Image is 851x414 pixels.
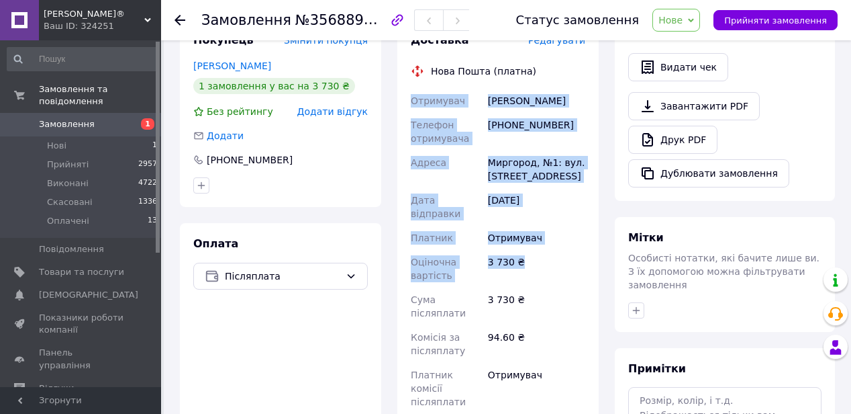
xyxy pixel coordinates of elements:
[152,140,157,152] span: 1
[47,215,89,227] span: Оплачені
[485,113,588,151] div: [PHONE_NUMBER]
[205,153,294,167] div: [PHONE_NUMBER]
[138,159,157,171] span: 2957
[297,106,368,117] span: Додати відгук
[485,226,588,250] div: Отримувач
[39,312,124,336] span: Показники роботи компанії
[628,92,760,120] a: Завантажити PDF
[39,382,74,395] span: Відгуки
[207,130,244,141] span: Додати
[148,215,157,227] span: 13
[193,78,355,94] div: 1 замовлення у вас на 3 730 ₴
[39,266,124,278] span: Товари та послуги
[47,177,89,190] span: Виконані
[485,250,588,288] div: 3 730 ₴
[47,159,89,171] span: Прийняті
[174,13,185,27] div: Повернутися назад
[44,8,144,20] span: Карп Круізер®
[44,20,161,32] div: Ваш ID: 324251
[628,126,717,154] a: Друк PDF
[628,159,789,188] button: Дублювати замовлення
[193,60,271,71] a: [PERSON_NAME]
[47,140,66,152] span: Нові
[411,370,466,407] span: Платник комісії післяплати
[39,289,138,301] span: [DEMOGRAPHIC_DATA]
[201,12,291,28] span: Замовлення
[411,95,465,106] span: Отримувач
[485,288,588,325] div: 3 730 ₴
[411,233,453,243] span: Платник
[225,269,340,284] span: Післяплата
[39,243,104,255] span: Повідомлення
[138,177,157,190] span: 4722
[485,325,588,363] div: 94.60 ₴
[411,195,460,219] span: Дата відправки
[658,15,683,26] span: Нове
[628,53,728,81] button: Видати чек
[628,231,664,244] span: Мітки
[485,363,588,414] div: Отримувач
[628,362,686,375] span: Примітки
[411,294,466,319] span: Сума післяплати
[516,13,640,27] div: Статус замовлення
[39,83,161,108] span: Замовлення та повідомлення
[207,106,273,117] span: Без рейтингу
[141,118,154,130] span: 1
[411,332,465,356] span: Комісія за післяплату
[411,157,446,168] span: Адреса
[47,196,93,208] span: Скасовані
[7,47,158,71] input: Пошук
[295,11,391,28] span: №356889039
[411,120,469,144] span: Телефон отримувача
[628,253,819,290] span: Особисті нотатки, які бачите лише ви. З їх допомогою можна фільтрувати замовлення
[528,35,585,46] span: Редагувати
[428,65,540,78] div: Нова Пошта (платна)
[411,257,456,281] span: Оціночна вартість
[485,89,588,113] div: [PERSON_NAME]
[485,188,588,226] div: [DATE]
[193,237,238,250] span: Оплата
[138,196,157,208] span: 1336
[724,15,827,26] span: Прийняти замовлення
[284,35,368,46] span: Змінити покупця
[39,118,95,130] span: Замовлення
[485,151,588,188] div: Миргород, №1: вул. [STREET_ADDRESS]
[628,3,817,41] span: У вас є 30 днів, щоб відправити запит на відгук покупцеві, скопіювавши посилання.
[713,10,838,30] button: Прийняти замовлення
[39,347,124,371] span: Панель управління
